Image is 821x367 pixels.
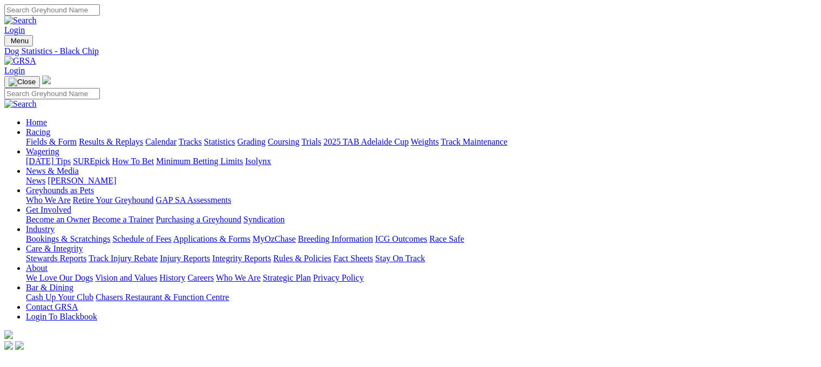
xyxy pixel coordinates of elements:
a: Retire Your Greyhound [73,195,154,205]
a: 2025 TAB Adelaide Cup [323,137,409,146]
a: Cash Up Your Club [26,293,93,302]
a: Syndication [243,215,284,224]
div: Care & Integrity [26,254,817,263]
a: Become an Owner [26,215,90,224]
img: Search [4,99,37,109]
div: Bar & Dining [26,293,817,302]
a: Isolynx [245,157,271,166]
img: logo-grsa-white.png [42,76,51,84]
img: GRSA [4,56,36,66]
a: ICG Outcomes [375,234,427,243]
a: [PERSON_NAME] [48,176,116,185]
a: Coursing [268,137,300,146]
a: GAP SA Assessments [156,195,232,205]
a: Wagering [26,147,59,156]
a: Become a Trainer [92,215,154,224]
a: SUREpick [73,157,110,166]
a: Injury Reports [160,254,210,263]
a: Privacy Policy [313,273,364,282]
span: Menu [11,37,29,45]
a: Who We Are [26,195,71,205]
div: News & Media [26,176,817,186]
a: Strategic Plan [263,273,311,282]
a: Tracks [179,137,202,146]
a: Track Maintenance [441,137,507,146]
a: Fact Sheets [334,254,373,263]
a: Bookings & Scratchings [26,234,110,243]
a: History [159,273,185,282]
a: Careers [187,273,214,282]
div: About [26,273,817,283]
a: Who We Are [216,273,261,282]
a: Login [4,66,25,75]
a: Care & Integrity [26,244,83,253]
a: Applications & Forms [173,234,250,243]
a: Calendar [145,137,177,146]
a: Bar & Dining [26,283,73,292]
a: Stay On Track [375,254,425,263]
a: Dog Statistics - Black Chip [4,46,817,56]
a: Fields & Form [26,137,77,146]
a: Vision and Values [95,273,157,282]
a: News [26,176,45,185]
a: Grading [238,137,266,146]
a: Greyhounds as Pets [26,186,94,195]
div: Get Involved [26,215,817,225]
a: Minimum Betting Limits [156,157,243,166]
a: Purchasing a Greyhound [156,215,241,224]
a: Weights [411,137,439,146]
div: Racing [26,137,817,147]
a: Race Safe [429,234,464,243]
a: Trials [301,137,321,146]
a: Rules & Policies [273,254,331,263]
div: Wagering [26,157,817,166]
div: Industry [26,234,817,244]
img: Search [4,16,37,25]
a: Integrity Reports [212,254,271,263]
a: Chasers Restaurant & Function Centre [96,293,229,302]
a: Schedule of Fees [112,234,171,243]
img: facebook.svg [4,341,13,350]
a: Track Injury Rebate [89,254,158,263]
a: Contact GRSA [26,302,78,311]
a: Login To Blackbook [26,312,97,321]
a: Stewards Reports [26,254,86,263]
a: How To Bet [112,157,154,166]
a: Login [4,25,25,35]
button: Toggle navigation [4,35,33,46]
a: [DATE] Tips [26,157,71,166]
a: Breeding Information [298,234,373,243]
img: twitter.svg [15,341,24,350]
input: Search [4,88,100,99]
input: Search [4,4,100,16]
img: Close [9,78,36,86]
a: Statistics [204,137,235,146]
a: Home [26,118,47,127]
a: Industry [26,225,55,234]
div: Greyhounds as Pets [26,195,817,205]
a: About [26,263,48,273]
a: MyOzChase [253,234,296,243]
a: Racing [26,127,50,137]
img: logo-grsa-white.png [4,330,13,339]
a: Results & Replays [79,137,143,146]
a: Get Involved [26,205,71,214]
a: News & Media [26,166,79,175]
a: We Love Our Dogs [26,273,93,282]
button: Toggle navigation [4,76,40,88]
